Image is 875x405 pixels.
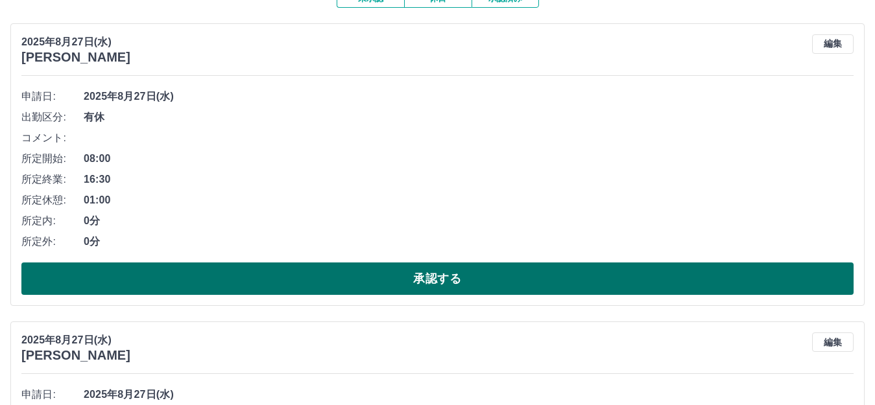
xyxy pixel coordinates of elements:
[21,262,854,295] button: 承認する
[21,50,130,65] h3: [PERSON_NAME]
[84,387,854,402] span: 2025年8月27日(水)
[84,234,854,249] span: 0分
[21,234,84,249] span: 所定外:
[21,151,84,167] span: 所定開始:
[21,110,84,125] span: 出勤区分:
[84,89,854,104] span: 2025年8月27日(水)
[21,387,84,402] span: 申請日:
[21,34,130,50] p: 2025年8月27日(水)
[21,130,84,146] span: コメント:
[21,89,84,104] span: 申請日:
[812,34,854,54] button: 編集
[21,172,84,187] span: 所定終業:
[84,151,854,167] span: 08:00
[84,110,854,125] span: 有休
[21,192,84,208] span: 所定休憩:
[84,213,854,229] span: 0分
[21,213,84,229] span: 所定内:
[84,192,854,208] span: 01:00
[84,172,854,187] span: 16:30
[21,348,130,363] h3: [PERSON_NAME]
[812,332,854,352] button: 編集
[21,332,130,348] p: 2025年8月27日(水)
